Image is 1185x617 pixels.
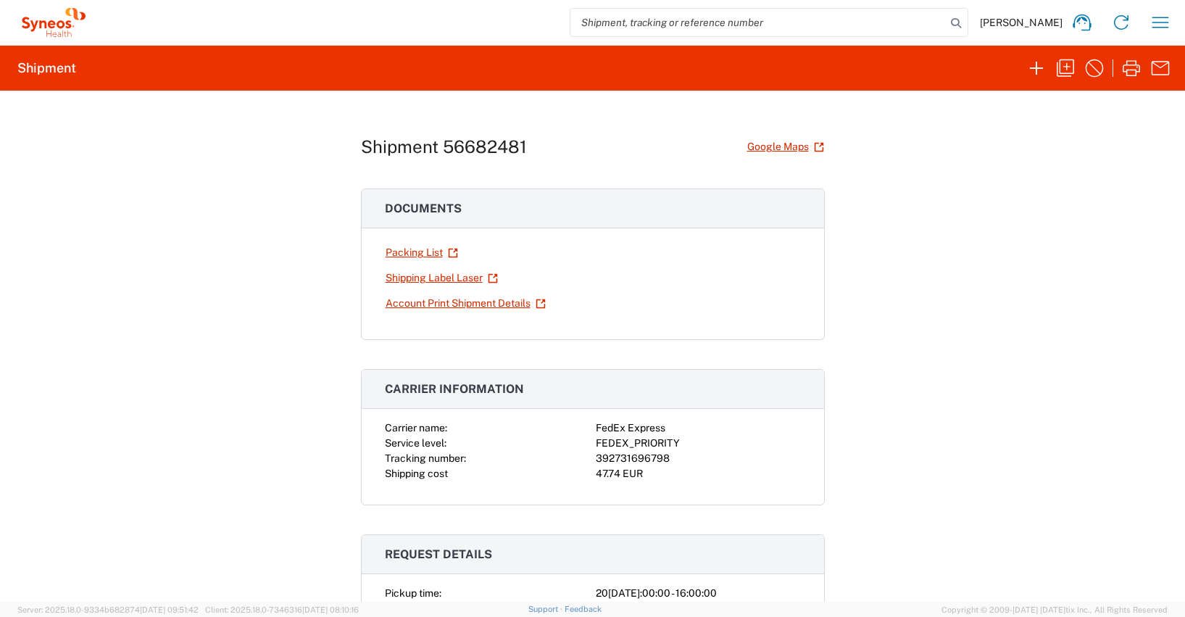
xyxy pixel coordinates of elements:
span: Client: 2025.18.0-7346316 [205,605,359,614]
span: [PERSON_NAME] [980,16,1063,29]
a: Google Maps [747,134,825,160]
h2: Shipment [17,59,76,77]
span: Documents [385,202,462,215]
span: Pickup time: [385,587,441,599]
h1: Shipment 56682481 [361,136,527,157]
a: Shipping Label Laser [385,265,499,291]
a: Account Print Shipment Details [385,291,546,316]
span: Service level: [385,437,446,449]
a: Support [528,605,565,613]
span: Shipping cost [385,468,448,479]
span: Carrier information [385,382,524,396]
a: Feedback [565,605,602,613]
span: [DATE] 08:10:16 [302,605,359,614]
div: FedEx Express [596,421,801,436]
input: Shipment, tracking or reference number [570,9,946,36]
span: Carrier name: [385,422,447,434]
span: Request details [385,547,492,561]
span: Server: 2025.18.0-9334b682874 [17,605,199,614]
div: - [596,601,801,616]
span: Tracking number: [385,452,466,464]
div: FEDEX_PRIORITY [596,436,801,451]
div: 47.74 EUR [596,466,801,481]
span: Copyright © 2009-[DATE] [DATE]tix Inc., All Rights Reserved [941,603,1168,616]
div: 392731696798 [596,451,801,466]
a: Packing List [385,240,459,265]
span: [DATE] 09:51:42 [140,605,199,614]
div: 20[DATE]:00:00 - 16:00:00 [596,586,801,601]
